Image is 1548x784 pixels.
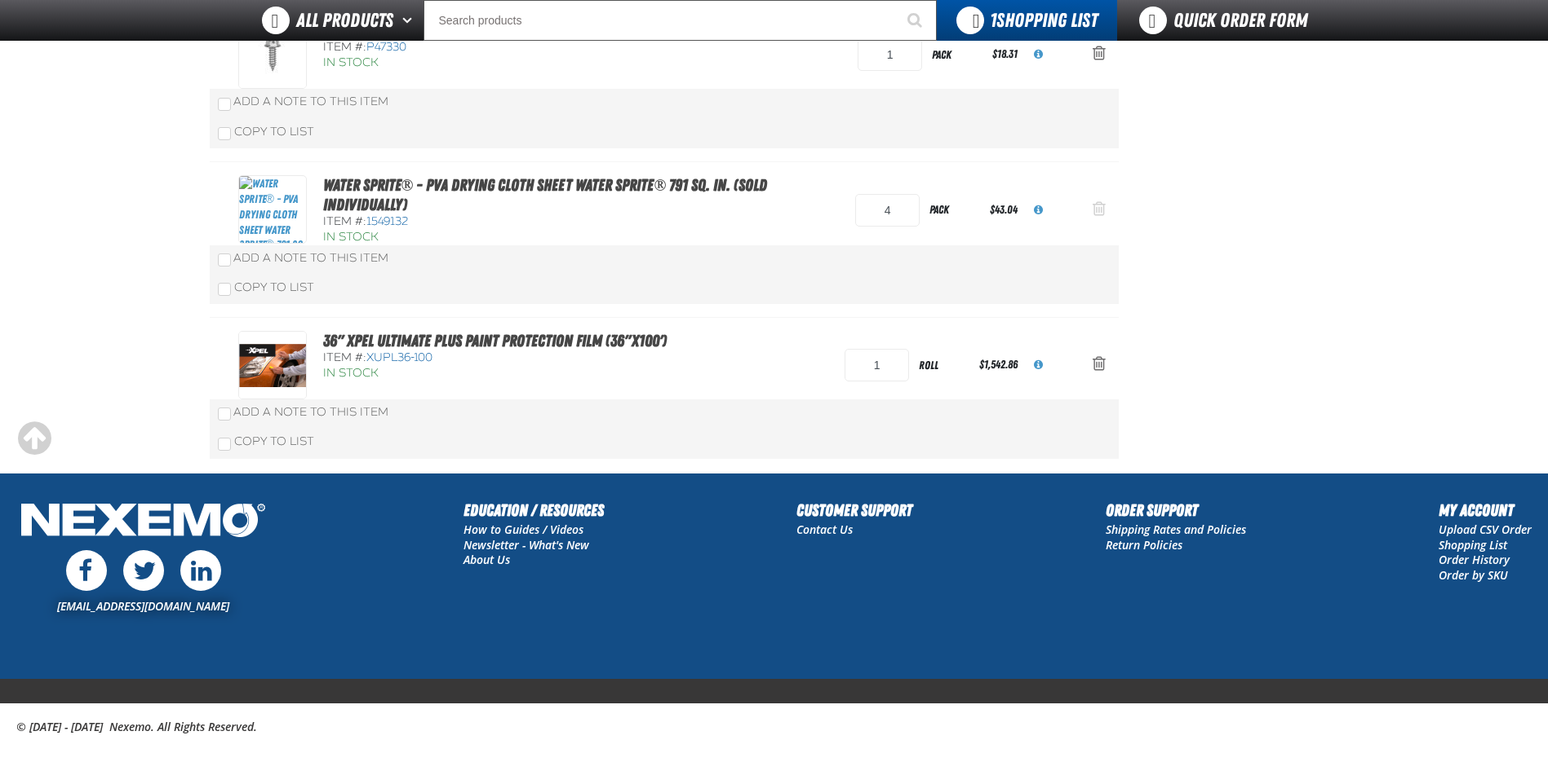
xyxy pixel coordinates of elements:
[1439,567,1508,583] a: Order by SKU
[1439,537,1507,553] a: Shopping List
[218,125,314,139] label: Copy To List
[1080,37,1119,73] button: Action Remove Slotted Hex Washer Head License Plate Screw (100 per pack) from Shopping List
[323,55,699,71] div: In Stock
[464,537,589,553] a: Newsletter - What's New
[1021,192,1056,228] button: View All Prices for 1549132
[1106,537,1182,553] a: Return Policies
[1106,522,1246,537] a: Shipping Rates and Policies
[233,95,388,108] span: Add a Note to This Item
[218,253,231,266] input: Add a Note to This Item
[909,347,976,384] div: roll
[796,522,853,537] a: Contact Us
[858,38,922,71] input: Product Quantity
[845,349,909,381] input: Product Quantity
[796,498,912,522] h2: Customer Support
[323,331,667,350] a: 36" XPEL ULTIMATE PLUS Paint Protection Film (36"x100')
[992,47,1018,60] span: $18.31
[323,350,667,366] div: Item #:
[1439,522,1532,537] a: Upload CSV Order
[218,283,231,296] input: Copy To List
[1080,192,1119,228] button: Action Remove Water Sprite® - PVA Drying Cloth Sheet Water Sprite® 791 sq. in. (Sold Individually...
[1439,552,1510,567] a: Order History
[296,6,393,35] span: All Products
[16,498,270,546] img: Nexemo Logo
[1106,498,1246,522] h2: Order Support
[464,498,604,522] h2: Education / Resources
[990,203,1018,216] span: $43.04
[218,434,314,448] label: Copy To List
[323,40,699,55] div: Item #:
[1439,498,1532,522] h2: My Account
[1021,347,1056,383] button: View All Prices for XUPL36-100
[366,40,406,54] span: P47330
[464,522,583,537] a: How to Guides / Videos
[57,598,229,614] a: [EMAIL_ADDRESS][DOMAIN_NAME]
[323,175,768,214] a: Water Sprite® - PVA Drying Cloth Sheet Water Sprite® 791 sq. in. (Sold Individually)
[990,9,996,32] strong: 1
[218,280,314,294] label: Copy To List
[920,192,987,228] div: pack
[1021,37,1056,73] button: View All Prices for P47330
[366,214,408,228] span: 1549132
[855,194,920,227] input: Product Quantity
[979,358,1018,371] span: $1,542.86
[233,405,388,419] span: Add a Note to This Item
[323,214,840,230] div: Item #:
[218,407,231,421] input: Add a Note to This Item
[218,438,231,451] input: Copy To List
[366,350,432,364] span: XUPL36-100
[922,37,989,73] div: pack
[218,98,231,111] input: Add a Note to This Item
[464,552,510,567] a: About Us
[323,366,667,381] div: In Stock
[233,251,388,265] span: Add a Note to This Item
[323,230,840,245] div: In Stock
[990,9,1098,32] span: Shopping List
[1080,347,1119,383] button: Action Remove 36&quot; XPEL ULTIMATE PLUS Paint Protection Film (36&quot;x100&#039;) from Shoppin...
[218,127,231,140] input: Copy To List
[16,421,52,456] div: Scroll to the top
